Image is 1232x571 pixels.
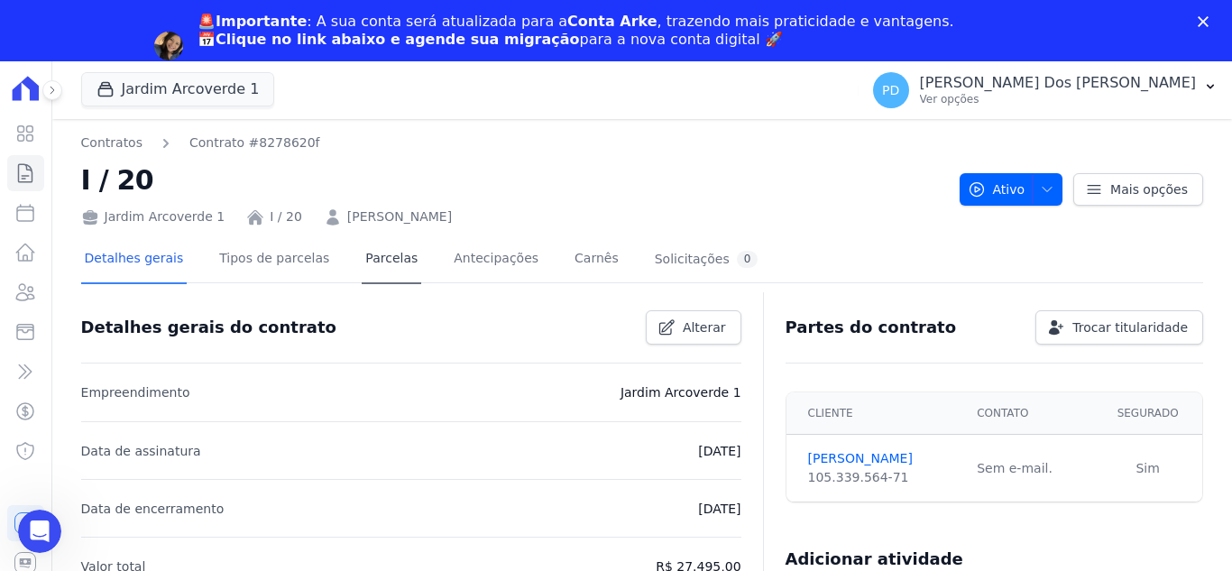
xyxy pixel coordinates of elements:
a: Tipos de parcelas [216,236,333,284]
th: Segurado [1093,392,1202,435]
a: Agendar migração [198,60,346,79]
p: [PERSON_NAME] Dos [PERSON_NAME] [920,74,1196,92]
p: Data de encerramento [81,498,225,520]
h2: I / 20 [81,160,945,200]
a: Carnês [571,236,622,284]
a: Trocar titularidade [1035,310,1203,345]
p: [DATE] [698,498,740,520]
span: Alterar [683,318,726,336]
div: 0 [737,251,759,268]
div: Jardim Arcoverde 1 [81,207,225,226]
a: [PERSON_NAME] [347,207,452,226]
a: I / 20 [270,207,302,226]
td: Sem e-mail. [966,435,1093,502]
button: Ativo [960,173,1063,206]
th: Cliente [786,392,967,435]
div: 105.339.564-71 [808,468,956,487]
a: Solicitações0 [651,236,762,284]
div: Solicitações [655,251,759,268]
span: Trocar titularidade [1072,318,1188,336]
a: Parcelas [362,236,421,284]
a: Antecipações [450,236,542,284]
a: Detalhes gerais [81,236,188,284]
b: Clique no link abaixo e agende sua migração [216,31,580,48]
td: Sim [1093,435,1202,502]
p: Jardim Arcoverde 1 [621,382,741,403]
iframe: Intercom live chat [18,510,61,553]
div: Fechar [1198,16,1216,27]
a: Alterar [646,310,741,345]
a: Mais opções [1073,173,1203,206]
p: Ver opções [920,92,1196,106]
nav: Breadcrumb [81,134,320,152]
a: Contratos [81,134,143,152]
div: : A sua conta será atualizada para a , trazendo mais praticidade e vantagens. 📅 para a nova conta... [198,13,954,49]
span: Mais opções [1110,180,1188,198]
h3: Detalhes gerais do contrato [81,317,336,338]
p: Data de assinatura [81,440,201,462]
a: Contrato #8278620f [189,134,320,152]
th: Contato [966,392,1093,435]
p: Empreendimento [81,382,190,403]
a: [PERSON_NAME] [808,449,956,468]
h3: Adicionar atividade [786,548,963,570]
p: [DATE] [698,440,740,462]
button: Jardim Arcoverde 1 [81,72,275,106]
span: Ativo [968,173,1025,206]
b: 🚨Importante [198,13,307,30]
img: Profile image for Adriane [154,32,183,60]
span: PD [882,84,899,97]
nav: Breadcrumb [81,134,945,152]
h3: Partes do contrato [786,317,957,338]
b: Conta Arke [567,13,657,30]
button: PD [PERSON_NAME] Dos [PERSON_NAME] Ver opções [859,65,1232,115]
